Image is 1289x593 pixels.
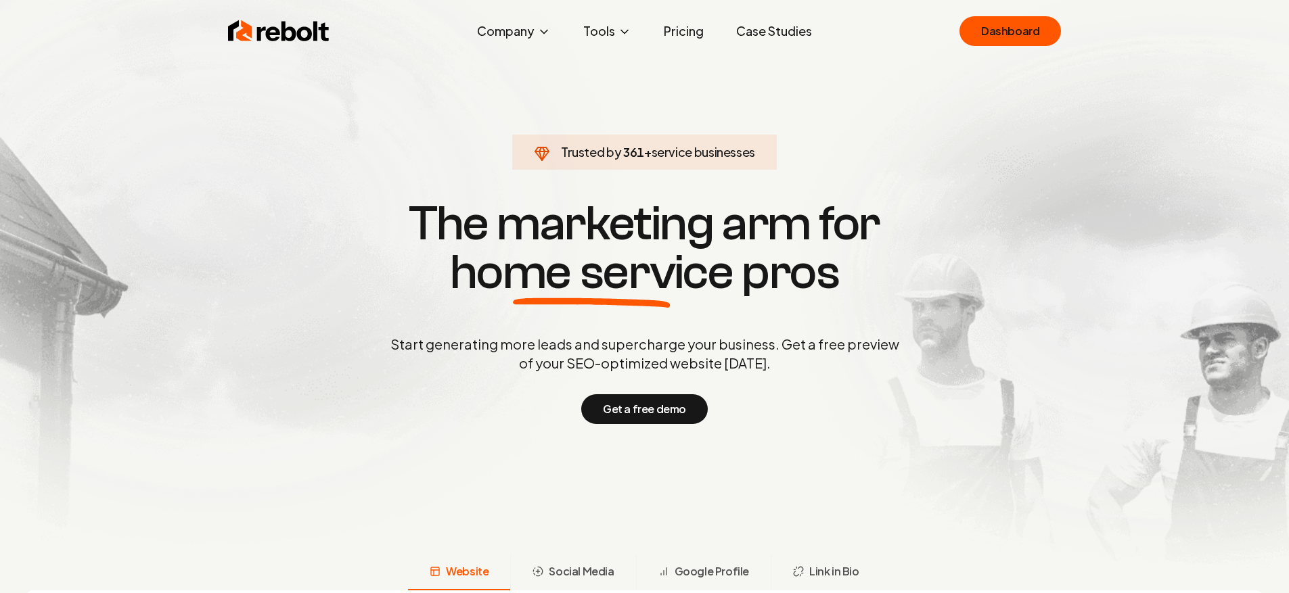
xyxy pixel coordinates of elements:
p: Start generating more leads and supercharge your business. Get a free preview of your SEO-optimiz... [388,335,902,373]
a: Pricing [653,18,715,45]
button: Link in Bio [771,555,881,590]
span: 361 [623,143,644,162]
span: Google Profile [675,563,749,579]
button: Website [408,555,510,590]
span: + [644,144,652,160]
h1: The marketing arm for pros [320,199,970,297]
span: Trusted by [561,144,621,160]
button: Social Media [510,555,635,590]
span: service businesses [652,144,756,160]
span: Social Media [549,563,614,579]
span: Website [446,563,489,579]
button: Get a free demo [581,394,708,424]
img: Rebolt Logo [228,18,330,45]
button: Tools [572,18,642,45]
span: Link in Bio [809,563,859,579]
span: home service [450,248,733,297]
a: Case Studies [725,18,823,45]
button: Google Profile [636,555,771,590]
a: Dashboard [959,16,1061,46]
button: Company [466,18,562,45]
